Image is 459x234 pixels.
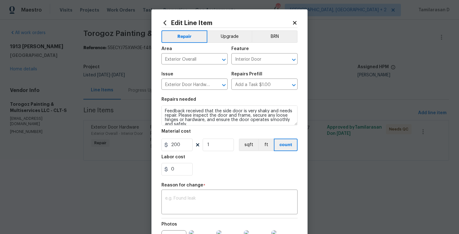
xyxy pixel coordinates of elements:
button: Upgrade [207,30,252,43]
button: Repair [161,30,207,43]
button: BRN [252,30,298,43]
h5: Photos [161,222,177,226]
button: Open [220,81,228,89]
h5: Repairs needed [161,97,196,102]
h5: Labor cost [161,155,185,159]
h5: Issue [161,72,173,76]
button: Open [289,55,298,64]
h2: Edit Line Item [161,19,292,26]
button: sqft [239,139,258,151]
h5: Repairs Prefill [231,72,262,76]
button: ft [258,139,274,151]
button: count [274,139,298,151]
h5: Area [161,47,172,51]
button: Open [220,55,228,64]
h5: Reason for change [161,183,203,187]
h5: Material cost [161,129,191,134]
h5: Feature [231,47,249,51]
button: Open [289,81,298,89]
textarea: Feedback received that the side door is very shaky and needs repair. Please inspect the door and ... [161,105,298,125]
